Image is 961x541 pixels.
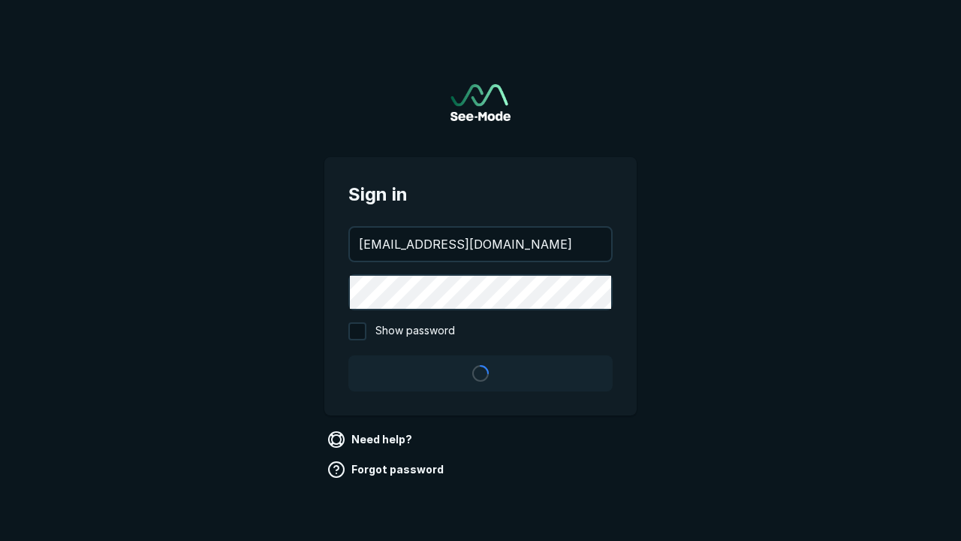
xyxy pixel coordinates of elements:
input: your@email.com [350,228,611,261]
a: Forgot password [324,458,450,482]
span: Sign in [348,181,613,208]
img: See-Mode Logo [450,84,511,121]
a: Need help? [324,428,418,452]
a: Go to sign in [450,84,511,121]
span: Show password [375,322,455,340]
